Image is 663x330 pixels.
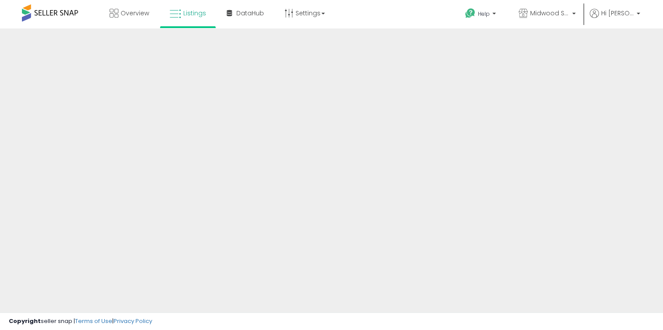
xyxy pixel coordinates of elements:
[9,317,41,325] strong: Copyright
[590,9,640,28] a: Hi [PERSON_NAME]
[530,9,570,18] span: Midwood Soles
[465,8,476,19] i: Get Help
[236,9,264,18] span: DataHub
[114,317,152,325] a: Privacy Policy
[601,9,634,18] span: Hi [PERSON_NAME]
[183,9,206,18] span: Listings
[478,10,490,18] span: Help
[458,1,505,28] a: Help
[121,9,149,18] span: Overview
[75,317,112,325] a: Terms of Use
[9,317,152,326] div: seller snap | |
